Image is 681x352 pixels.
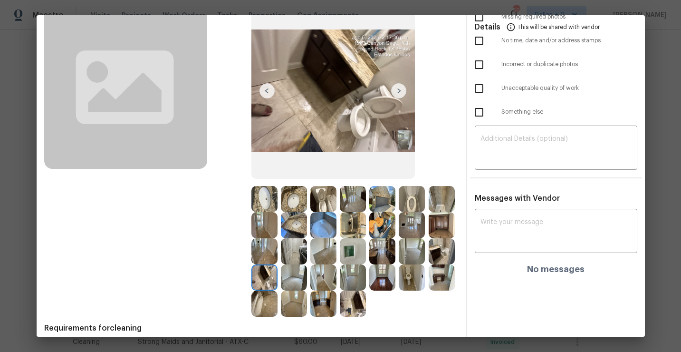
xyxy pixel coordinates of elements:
h4: No messages [527,264,585,274]
span: This will be shared with vendor [518,15,600,38]
span: No time, date and/or address stamps [501,37,637,45]
span: Messages with Vendor [475,195,560,202]
span: Something else [501,108,637,116]
div: Incorrect or duplicate photos [467,53,645,77]
span: Unacceptable quality of work [501,84,637,92]
span: Requirements for cleaning [44,323,459,333]
div: No time, date and/or address stamps [467,29,645,53]
img: right-chevron-button-url [391,83,406,98]
div: Unacceptable quality of work [467,77,645,100]
img: left-chevron-button-url [259,83,275,98]
span: Incorrect or duplicate photos [501,60,637,68]
div: Something else [467,100,645,124]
